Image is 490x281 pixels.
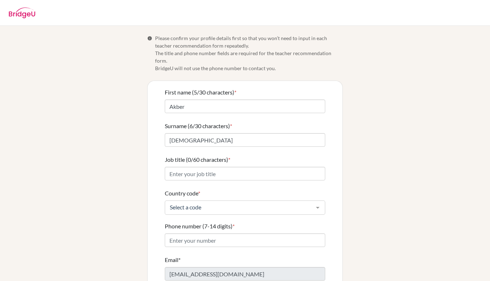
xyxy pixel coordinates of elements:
input: Enter your surname [165,133,325,147]
label: First name (5/30 characters) [165,88,236,97]
label: Job title (0/60 characters) [165,155,230,164]
span: Info [147,36,152,41]
input: Enter your first name [165,100,325,113]
span: Please confirm your profile details first so that you won’t need to input in each teacher recomme... [155,34,343,72]
input: Enter your number [165,233,325,247]
img: BridgeU logo [9,8,35,18]
input: Enter your job title [165,167,325,180]
label: Country code [165,189,200,198]
label: Phone number (7-14 digits) [165,222,235,231]
span: Select a code [168,204,311,211]
label: Surname (6/30 characters) [165,122,232,130]
label: Email* [165,256,181,264]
